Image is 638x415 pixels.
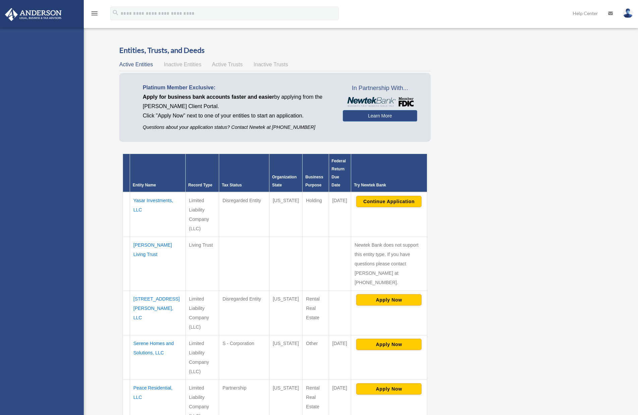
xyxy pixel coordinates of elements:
[143,123,333,132] p: Questions about your application status? Contact Newtek at [PHONE_NUMBER]
[356,196,422,207] button: Continue Application
[143,94,274,100] span: Apply for business bank accounts faster and easier
[354,181,424,189] div: Try Newtek Bank
[356,339,422,350] button: Apply Now
[219,290,269,335] td: Disregarded Entity
[303,192,329,237] td: Holding
[356,294,422,306] button: Apply Now
[303,290,329,335] td: Rental Real Estate
[343,110,417,121] a: Learn More
[329,192,351,237] td: [DATE]
[185,192,219,237] td: Limited Liability Company (LLC)
[130,154,186,192] th: Entity Name
[219,154,269,192] th: Tax Status
[130,290,186,335] td: [STREET_ADDRESS][PERSON_NAME], LLC
[130,237,186,290] td: [PERSON_NAME] Living Trust
[212,62,243,67] span: Active Trusts
[329,154,351,192] th: Federal Return Due Date
[143,111,333,120] p: Click "Apply Now" next to one of your entities to start an application.
[351,237,427,290] td: Newtek Bank does not support this entity type. If you have questions please contact [PERSON_NAME]...
[329,335,351,380] td: [DATE]
[303,335,329,380] td: Other
[356,383,422,395] button: Apply Now
[112,9,119,16] i: search
[164,62,201,67] span: Inactive Entities
[269,290,302,335] td: [US_STATE]
[130,335,186,380] td: Serene Homes and Solutions, LLC
[623,8,633,18] img: User Pic
[119,45,431,56] h3: Entities, Trusts, and Deeds
[254,62,288,67] span: Inactive Trusts
[343,83,417,94] span: In Partnership With...
[185,335,219,380] td: Limited Liability Company (LLC)
[269,335,302,380] td: [US_STATE]
[119,62,153,67] span: Active Entities
[143,83,333,92] p: Platinum Member Exclusive:
[90,9,99,17] i: menu
[346,97,413,107] img: NewtekBankLogoSM.png
[90,12,99,17] a: menu
[130,192,186,237] td: Yasar Investments, LLC
[185,237,219,290] td: Living Trust
[219,335,269,380] td: S - Corporation
[143,92,333,111] p: by applying from the [PERSON_NAME] Client Portal.
[303,154,329,192] th: Business Purpose
[3,8,64,21] img: Anderson Advisors Platinum Portal
[219,192,269,237] td: Disregarded Entity
[269,192,302,237] td: [US_STATE]
[185,290,219,335] td: Limited Liability Company (LLC)
[185,154,219,192] th: Record Type
[269,154,302,192] th: Organization State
